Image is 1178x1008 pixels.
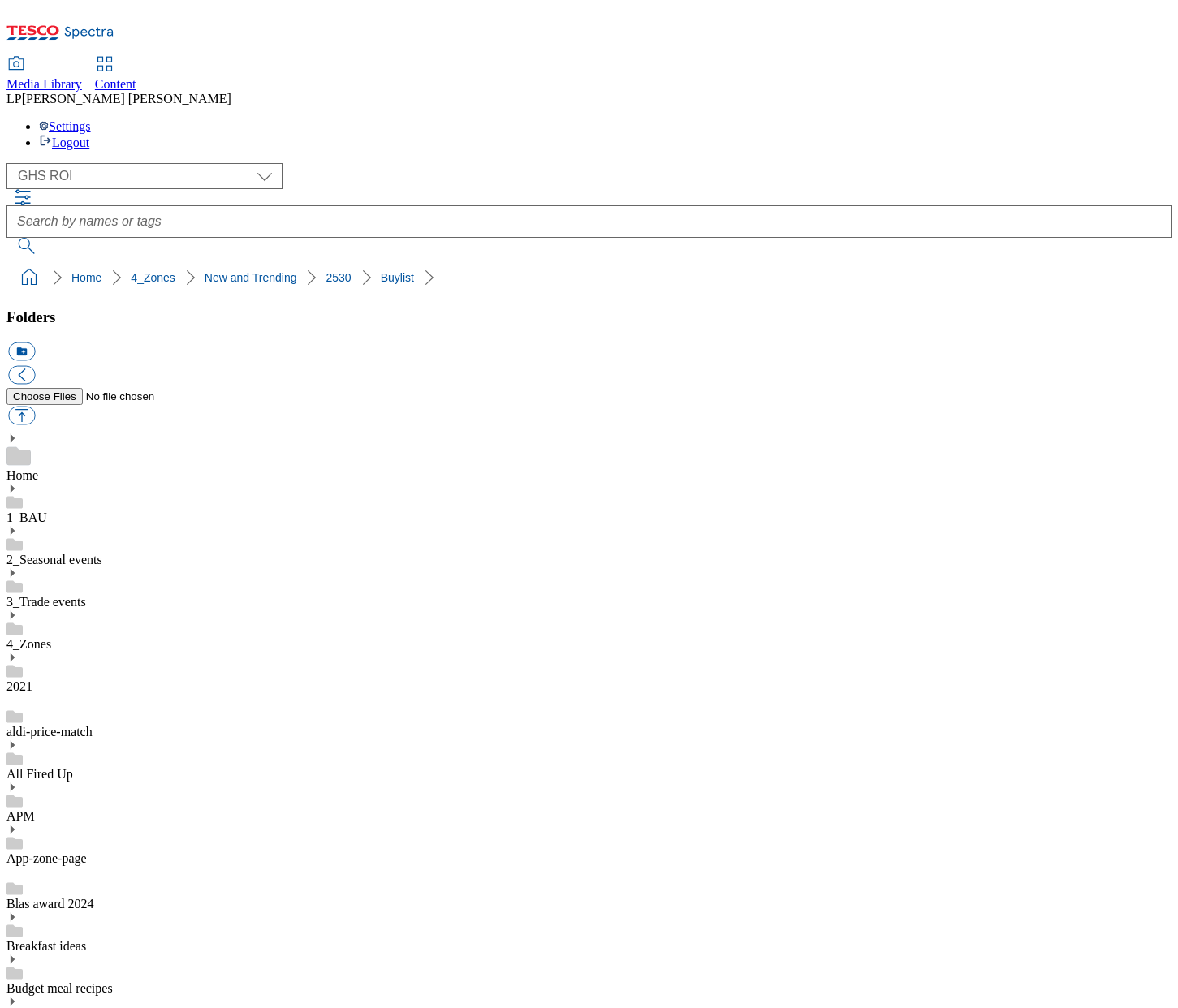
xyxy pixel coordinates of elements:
span: Content [95,77,136,91]
a: aldi-price-match [6,725,93,739]
a: All Fired Up [6,767,73,781]
a: New and Trending [205,271,297,284]
a: 4_Zones [131,271,175,284]
span: LP [6,92,22,106]
a: APM [6,809,35,823]
span: [PERSON_NAME] [PERSON_NAME] [22,92,231,106]
a: Blas award 2024 [6,897,94,911]
a: 3_Trade events [6,595,86,609]
a: Media Library [6,58,82,92]
a: Budget meal recipes [6,981,113,995]
a: home [16,265,42,291]
a: Home [71,271,101,284]
h3: Folders [6,308,1172,326]
a: Settings [39,119,91,133]
a: 2021 [6,679,32,693]
span: Media Library [6,77,82,91]
a: Home [6,468,38,482]
a: 2_Seasonal events [6,553,102,566]
nav: breadcrumb [6,262,1172,293]
a: Logout [39,136,89,149]
a: 4_Zones [6,637,51,651]
a: Content [95,58,136,92]
a: 2530 [326,271,351,284]
input: Search by names or tags [6,205,1172,238]
a: Breakfast ideas [6,939,86,953]
a: App-zone-page [6,851,87,865]
a: 1_BAU [6,510,47,524]
a: Buylist [381,271,414,284]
